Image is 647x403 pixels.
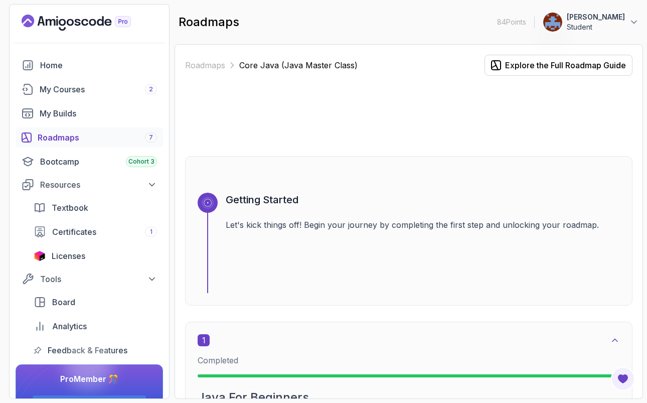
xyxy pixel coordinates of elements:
button: Resources [16,176,163,194]
p: 84 Points [497,17,526,27]
span: Cohort 3 [128,158,154,166]
p: [PERSON_NAME] [567,12,625,22]
a: Landing page [22,15,154,31]
span: 7 [149,133,153,142]
img: user profile image [543,13,562,32]
button: Tools [16,270,163,288]
div: Tools [40,273,157,285]
a: builds [16,103,163,123]
div: My Builds [40,107,157,119]
span: 1 [198,334,210,346]
div: Roadmaps [38,131,157,144]
span: Board [52,296,75,308]
div: Bootcamp [40,156,157,168]
a: textbook [28,198,163,218]
a: analytics [28,316,163,336]
span: Completed [198,355,238,365]
a: board [28,292,163,312]
p: Student [567,22,625,32]
span: Licenses [52,250,85,262]
a: courses [16,79,163,99]
a: bootcamp [16,152,163,172]
a: home [16,55,163,75]
p: Core Java (Java Master Class) [239,59,358,71]
h3: Getting Started [226,193,620,207]
button: user profile image[PERSON_NAME]Student [543,12,639,32]
div: Home [40,59,157,71]
a: roadmaps [16,127,163,148]
a: licenses [28,246,163,266]
span: Feedback & Features [48,344,127,356]
span: Certificates [52,226,96,238]
a: certificates [28,222,163,242]
a: feedback [28,340,163,360]
span: Textbook [52,202,88,214]
div: Resources [40,179,157,191]
h2: roadmaps [179,14,239,30]
p: Let's kick things off! Begin your journey by completing the first step and unlocking your roadmap. [226,219,620,231]
div: My Courses [40,83,157,95]
span: Analytics [52,320,87,332]
img: jetbrains icon [34,251,46,261]
button: Open Feedback Button [611,367,635,391]
a: Roadmaps [185,59,225,71]
span: 2 [149,85,153,93]
button: Explore the Full Roadmap Guide [484,55,632,76]
span: 1 [150,228,152,236]
div: Explore the Full Roadmap Guide [505,59,626,71]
